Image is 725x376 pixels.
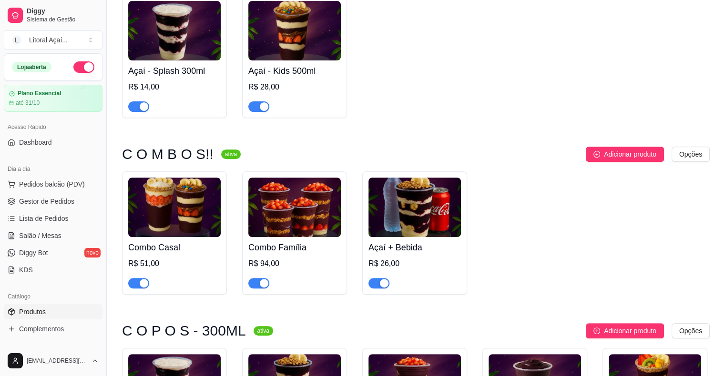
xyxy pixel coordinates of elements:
div: Litoral Açaí ... [29,35,68,45]
article: Plano Essencial [18,90,61,97]
span: Lista de Pedidos [19,214,69,223]
span: Adicionar produto [604,326,656,336]
h4: Combo Família [248,241,341,254]
h3: C O M B O S!! [122,148,214,160]
span: Dashboard [19,138,52,147]
div: Catálogo [4,289,102,304]
a: Diggy Botnovo [4,245,102,260]
a: Plano Essencialaté 31/10 [4,85,102,112]
button: Opções [672,147,710,162]
img: product-image [248,1,341,60]
img: product-image [368,178,461,237]
span: plus-circle [593,327,600,334]
span: L [12,35,21,45]
div: Loja aberta [12,62,51,72]
a: Complementos [4,321,102,336]
span: Diggy Bot [19,248,48,257]
span: Opções [679,326,702,336]
button: Pedidos balcão (PDV) [4,177,102,192]
a: Produtos [4,304,102,319]
span: plus-circle [593,151,600,158]
span: Adicionar produto [604,149,656,159]
a: Salão / Mesas [4,228,102,243]
span: Gestor de Pedidos [19,197,74,206]
div: R$ 28,00 [248,81,341,93]
h4: Açaí + Bebida [368,241,461,254]
span: Salão / Mesas [19,231,61,240]
span: Opções [679,149,702,159]
img: product-image [128,178,221,237]
span: Complementos [19,324,64,334]
div: R$ 14,00 [128,81,221,93]
div: Acesso Rápido [4,119,102,135]
img: product-image [248,178,341,237]
a: DiggySistema de Gestão [4,4,102,27]
a: Dashboard [4,135,102,150]
span: [EMAIL_ADDRESS][DOMAIN_NAME] [27,357,87,365]
button: Select a team [4,30,102,49]
button: [EMAIL_ADDRESS][DOMAIN_NAME] [4,349,102,372]
span: Pedidos balcão (PDV) [19,179,85,189]
button: Adicionar produto [586,147,664,162]
span: Sistema de Gestão [27,16,99,23]
h4: Açaí - Kids 500ml [248,64,341,78]
span: Diggy [27,7,99,16]
button: Adicionar produto [586,323,664,338]
sup: ativa [221,149,241,159]
div: R$ 51,00 [128,258,221,269]
h4: Açaí - Splash 300ml [128,64,221,78]
div: R$ 94,00 [248,258,341,269]
div: Dia a dia [4,161,102,177]
button: Opções [672,323,710,338]
a: Gestor de Pedidos [4,194,102,209]
a: KDS [4,262,102,277]
sup: ativa [254,326,273,336]
span: KDS [19,265,33,275]
button: Alterar Status [73,61,94,73]
img: product-image [128,1,221,60]
a: Lista de Pedidos [4,211,102,226]
span: Produtos [19,307,46,317]
article: até 31/10 [16,99,40,107]
div: R$ 26,00 [368,258,461,269]
h3: C O P O S - 300ML [122,325,246,336]
h4: Combo Casal [128,241,221,254]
